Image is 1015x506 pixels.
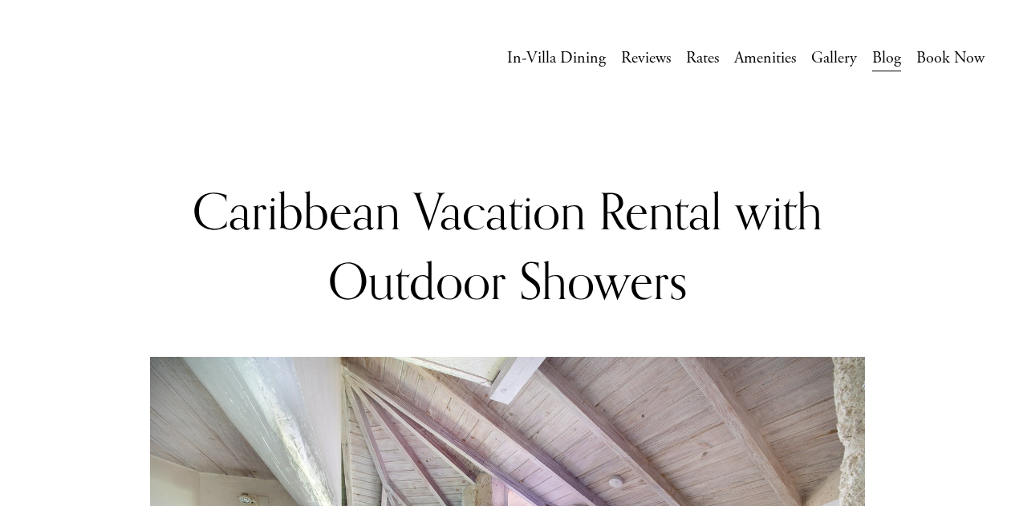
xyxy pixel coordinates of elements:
[734,44,796,73] a: Amenities
[150,176,866,317] h1: Caribbean Vacation Rental with Outdoor Showers
[621,44,671,73] a: Reviews
[872,44,901,73] a: Blog
[30,30,201,87] img: Caribbean Vacation Rental | Bon Vivant Villa
[507,44,606,73] a: In-Villa Dining
[916,44,985,73] a: Book Now
[811,44,857,73] a: Gallery
[686,44,719,73] a: Rates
